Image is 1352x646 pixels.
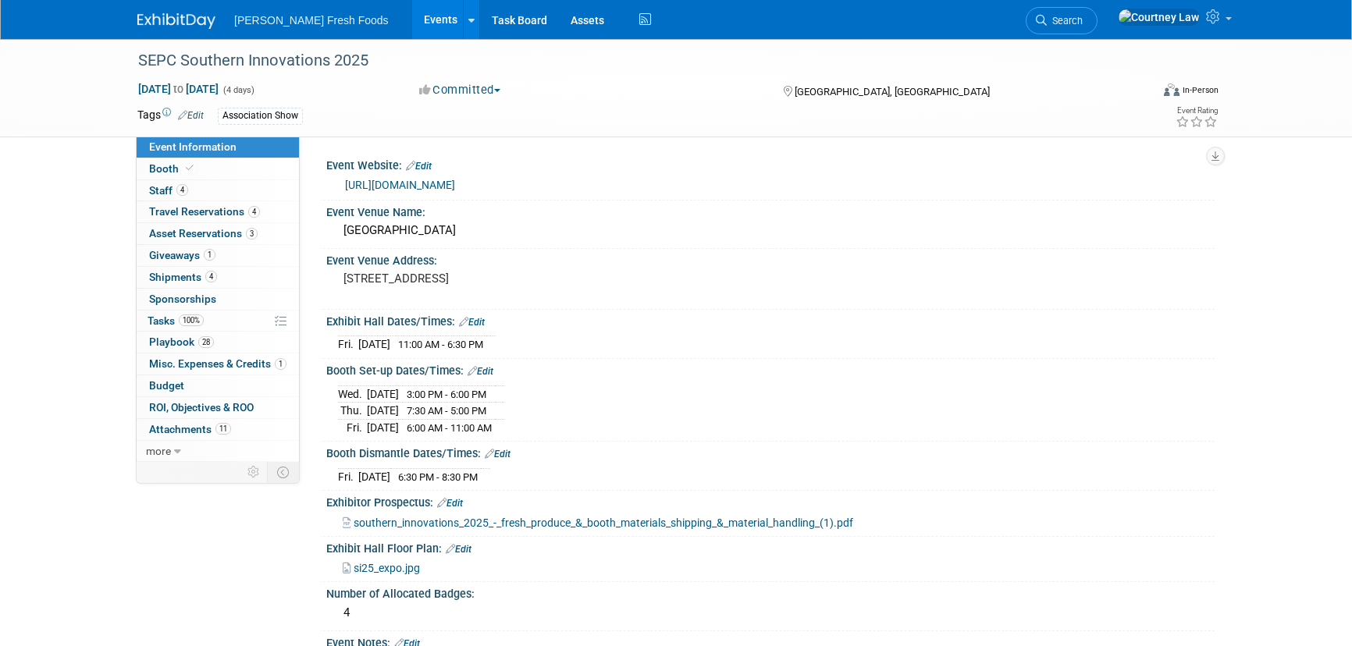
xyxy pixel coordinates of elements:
a: Search [1026,7,1098,34]
td: Fri. [338,468,358,484]
span: Event Information [149,140,237,153]
a: Budget [137,375,299,396]
div: Event Venue Address: [326,249,1215,268]
div: Booth Dismantle Dates/Times: [326,442,1215,462]
td: Toggle Event Tabs [268,462,300,482]
td: [DATE] [358,468,390,484]
td: Fri. [338,336,358,353]
span: Attachments [149,423,231,435]
span: Tasks [148,314,204,327]
span: 11:00 AM - 6:30 PM [398,339,483,350]
td: Thu. [338,403,367,420]
td: Fri. [338,419,367,435]
div: Exhibit Hall Floor Plan: [326,537,1215,557]
a: Attachments11 [137,419,299,440]
a: Asset Reservations3 [137,223,299,244]
div: [GEOGRAPHIC_DATA] [338,218,1203,243]
span: Playbook [149,335,214,348]
div: Number of Allocated Badges: [326,582,1215,602]
td: Wed. [338,385,367,403]
span: Shipments [149,271,217,283]
div: SEPC Southern Innovations 2025 [133,47,1126,75]
span: 6:30 PM - 8:30 PM [398,471,478,483]
a: Giveaways1 [137,245,299,266]
a: Misc. Expenses & Credits1 [137,353,299,374]
a: Edit [406,161,432,172]
td: Personalize Event Tab Strip [240,462,268,482]
span: more [146,445,171,457]
a: si25_expo.jpg [343,562,420,574]
a: [URL][DOMAIN_NAME] [345,179,455,191]
a: Edit [437,498,463,509]
a: southern_innovations_2025_-_fresh_produce_&_booth_materials_shipping_&_material_handling_(1).pdf [343,516,853,529]
span: [DATE] [DATE] [137,82,219,96]
img: Format-Inperson.png [1164,83,1179,96]
span: ROI, Objectives & ROO [149,401,254,414]
span: Travel Reservations [149,205,260,218]
span: 4 [248,206,260,218]
a: Edit [485,449,511,460]
a: Booth [137,158,299,179]
span: [GEOGRAPHIC_DATA], [GEOGRAPHIC_DATA] [795,86,990,98]
span: 7:30 AM - 5:00 PM [407,405,486,417]
span: Misc. Expenses & Credits [149,357,286,370]
span: Search [1047,15,1083,27]
span: (4 days) [222,85,254,95]
div: Exhibit Hall Dates/Times: [326,310,1215,330]
div: 4 [338,601,1203,625]
a: Sponsorships [137,289,299,310]
td: [DATE] [367,419,399,435]
span: Asset Reservations [149,227,258,240]
button: Committed [414,82,507,98]
div: Booth Set-up Dates/Times: [326,359,1215,379]
span: [PERSON_NAME] Fresh Foods [234,14,389,27]
span: 3 [246,228,258,240]
span: 1 [204,249,215,261]
span: to [171,83,186,95]
span: Budget [149,379,184,392]
td: [DATE] [358,336,390,353]
a: Tasks100% [137,311,299,332]
a: Travel Reservations4 [137,201,299,222]
span: 28 [198,336,214,348]
td: [DATE] [367,385,399,403]
a: Edit [446,544,471,555]
span: southern_innovations_2025_-_fresh_produce_&_booth_materials_shipping_&_material_handling_(1).pdf [354,516,853,529]
td: Tags [137,107,204,125]
a: Playbook28 [137,332,299,353]
span: Staff [149,184,188,197]
img: ExhibitDay [137,13,215,29]
span: 100% [179,314,204,326]
a: Edit [459,317,485,328]
span: Booth [149,162,197,175]
div: In-Person [1182,84,1219,96]
div: Event Rating [1176,107,1218,115]
span: 6:00 AM - 11:00 AM [407,422,492,434]
a: Staff4 [137,180,299,201]
span: 3:00 PM - 6:00 PM [407,389,486,400]
pre: [STREET_ADDRESS] [343,272,679,286]
span: si25_expo.jpg [354,562,420,574]
a: Shipments4 [137,267,299,288]
img: Courtney Law [1118,9,1200,26]
a: ROI, Objectives & ROO [137,397,299,418]
div: Event Format [1058,81,1219,105]
a: Edit [178,110,204,121]
td: [DATE] [367,403,399,420]
span: Sponsorships [149,293,216,305]
div: Event Venue Name: [326,201,1215,220]
a: Edit [468,366,493,377]
span: 4 [176,184,188,196]
i: Booth reservation complete [186,164,194,172]
div: Exhibitor Prospectus: [326,491,1215,511]
span: Giveaways [149,249,215,261]
a: Event Information [137,137,299,158]
span: 11 [215,423,231,435]
span: 1 [275,358,286,370]
div: Event Website: [326,154,1215,174]
a: more [137,441,299,462]
div: Association Show [218,108,303,124]
span: 4 [205,271,217,282]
